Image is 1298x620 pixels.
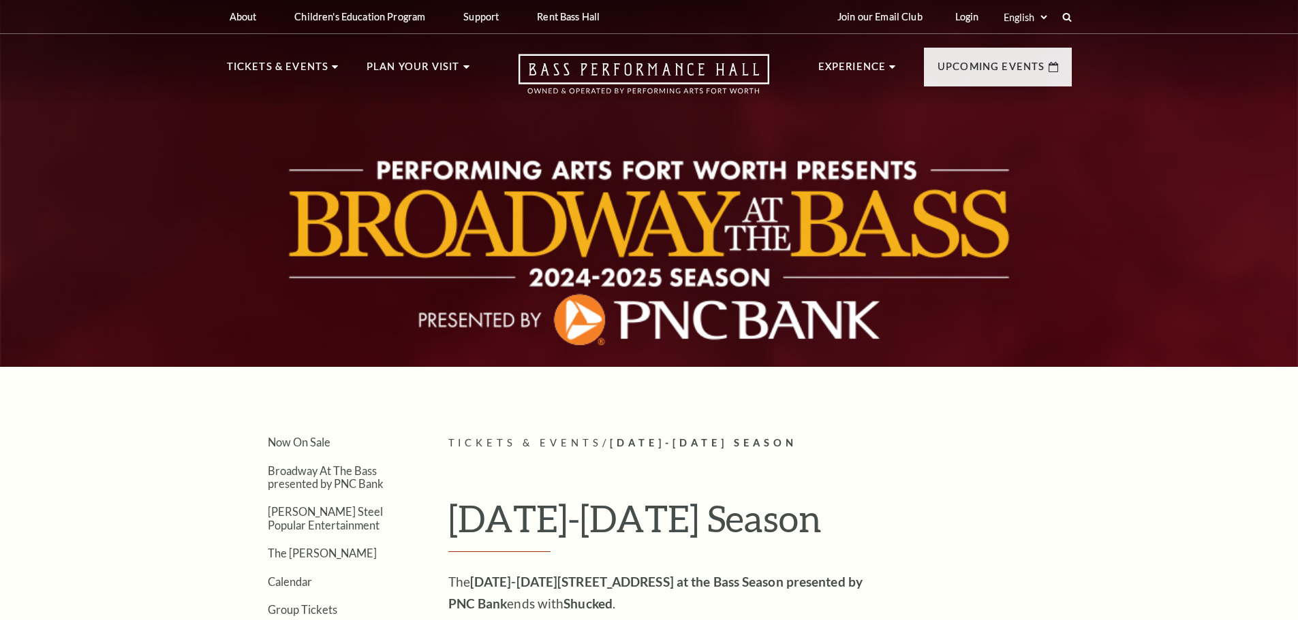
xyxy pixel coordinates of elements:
span: [DATE]-[DATE] Season [610,437,797,448]
p: Experience [818,59,886,83]
p: Rent Bass Hall [537,11,600,22]
a: Now On Sale [268,436,330,448]
select: Select: [1001,11,1049,24]
p: Support [463,11,499,22]
strong: Shucked [563,595,613,611]
a: Broadway At The Bass presented by PNC Bank [268,464,384,490]
p: Upcoming Events [938,59,1045,83]
p: Plan Your Visit [367,59,460,83]
p: / [448,435,1072,452]
a: The [PERSON_NAME] [268,546,377,559]
p: Children's Education Program [294,11,425,22]
strong: [DATE]-[DATE][STREET_ADDRESS] at the Bass Season presented by PNC Bank [448,574,863,611]
h1: [DATE]-[DATE] Season [448,496,1072,552]
p: Tickets & Events [227,59,329,83]
p: The ends with . [448,571,891,615]
span: Tickets & Events [448,437,603,448]
a: Group Tickets [268,603,337,616]
a: Calendar [268,575,312,588]
a: [PERSON_NAME] Steel Popular Entertainment [268,505,383,531]
p: About [230,11,257,22]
